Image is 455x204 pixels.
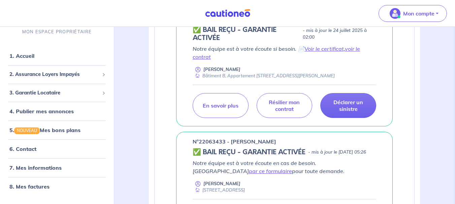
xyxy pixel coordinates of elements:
a: par ce formulaire [249,168,292,174]
div: 4. Publier mes annonces [3,105,111,118]
a: 1. Accueil [9,52,34,59]
a: 8. Mes factures [9,183,50,190]
h5: ✅ BAIL REÇU - GARANTIE ACTIVÉE [193,148,305,156]
div: 2. Assurance Loyers Impayés [3,68,111,81]
button: illu_account_valid_menu.svgMon compte [379,5,447,22]
div: state: CONTRACT-VALIDATED, Context: MORE-THAN-6-MONTHS,MAYBE-CERTIFICATE,ALONE,LESSOR-DOCUMENTS [193,26,376,42]
p: Notre équipe est à votre écoute si besoin. 📄 , [193,45,376,61]
a: Résilier mon contrat [257,93,313,118]
div: Bâtiment B, Appartement [STREET_ADDRESS][PERSON_NAME] [193,73,335,79]
p: [PERSON_NAME] [203,180,240,187]
a: Déclarer un sinistre [320,93,376,118]
img: illu_account_valid_menu.svg [390,8,400,19]
a: 7. Mes informations [9,164,62,171]
div: 7. Mes informations [3,161,111,174]
p: n°22063433 - [PERSON_NAME] [193,137,276,146]
span: 3. Garantie Locataire [9,89,99,96]
p: Mon compte [403,9,434,17]
a: En savoir plus [193,93,249,118]
p: Résilier mon contrat [265,99,304,112]
div: [STREET_ADDRESS] [193,187,245,193]
div: 8. Mes factures [3,180,111,193]
p: - mis à jour le 24 juillet 2025 à 02:00 [303,27,376,41]
div: state: CONTRACT-VALIDATED, Context: ,MAYBE-CERTIFICATE,,LESSOR-DOCUMENTS,IS-ODEALIM [193,148,376,156]
h5: ✅ BAIL REÇU - GARANTIE ACTIVÉE [193,26,300,42]
p: En savoir plus [203,102,238,109]
a: 6. Contact [9,146,36,152]
p: Notre équipe est à votre écoute en cas de besoin. [GEOGRAPHIC_DATA] pour toute demande. [193,159,376,175]
p: - mis à jour le [DATE] 05:26 [308,149,366,156]
a: 5.NOUVEAUMes bons plans [9,127,80,133]
p: [PERSON_NAME] [203,66,240,73]
span: 2. Assurance Loyers Impayés [9,71,99,78]
img: Cautioneo [202,9,253,17]
div: 5.NOUVEAUMes bons plans [3,123,111,137]
p: Déclarer un sinistre [329,99,368,112]
div: 3. Garantie Locataire [3,86,111,99]
a: 4. Publier mes annonces [9,108,74,115]
p: MON ESPACE PROPRIÉTAIRE [22,29,92,35]
div: 1. Accueil [3,49,111,63]
a: Voir le certificat [304,45,344,52]
div: 6. Contact [3,142,111,156]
